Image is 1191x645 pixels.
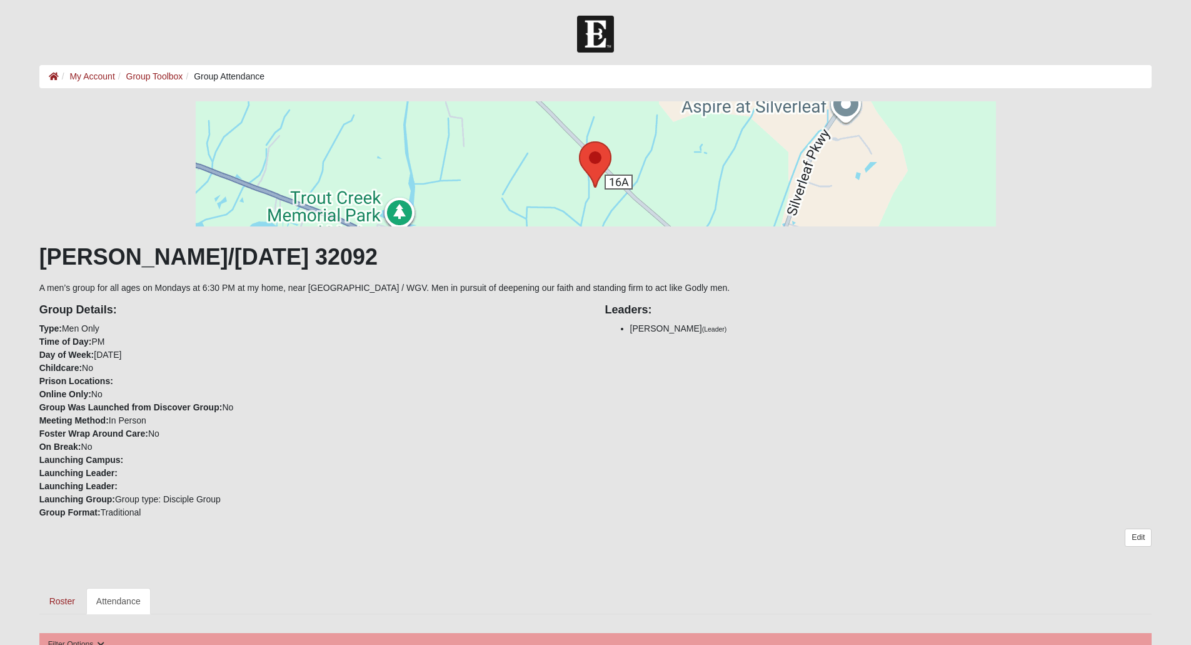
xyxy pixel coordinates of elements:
strong: Launching Group: [39,494,115,504]
h4: Group Details: [39,303,586,317]
li: Group Attendance [183,70,264,83]
a: Group Toolbox [126,71,183,81]
strong: Group Was Launched from Discover Group: [39,402,223,412]
strong: Type: [39,323,62,333]
strong: Meeting Method: [39,415,109,425]
a: Attendance [86,588,151,614]
strong: Day of Week: [39,350,94,360]
strong: Prison Locations: [39,376,113,386]
h1: [PERSON_NAME]/[DATE] 32092 [39,243,1152,270]
a: Edit [1125,529,1152,547]
strong: Online Only: [39,389,91,399]
strong: On Break: [39,442,81,452]
strong: Launching Leader: [39,481,118,491]
img: Church of Eleven22 Logo [577,16,614,53]
small: (Leader) [702,325,727,333]
strong: Launching Leader: [39,468,118,478]
h4: Leaders: [605,303,1152,317]
li: [PERSON_NAME] [630,322,1152,335]
a: My Account [69,71,114,81]
div: Men Only PM [DATE] No No No In Person No No Group type: Disciple Group Traditional [30,295,596,519]
strong: Childcare: [39,363,82,373]
strong: Group Format: [39,507,101,517]
a: Roster [39,588,85,614]
strong: Launching Campus: [39,455,124,465]
strong: Foster Wrap Around Care: [39,429,148,439]
div: A men’s group for all ages on Mondays at 6:30 PM at my home, near [GEOGRAPHIC_DATA] / WGV. Men in... [39,101,1152,614]
strong: Time of Day: [39,337,92,347]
